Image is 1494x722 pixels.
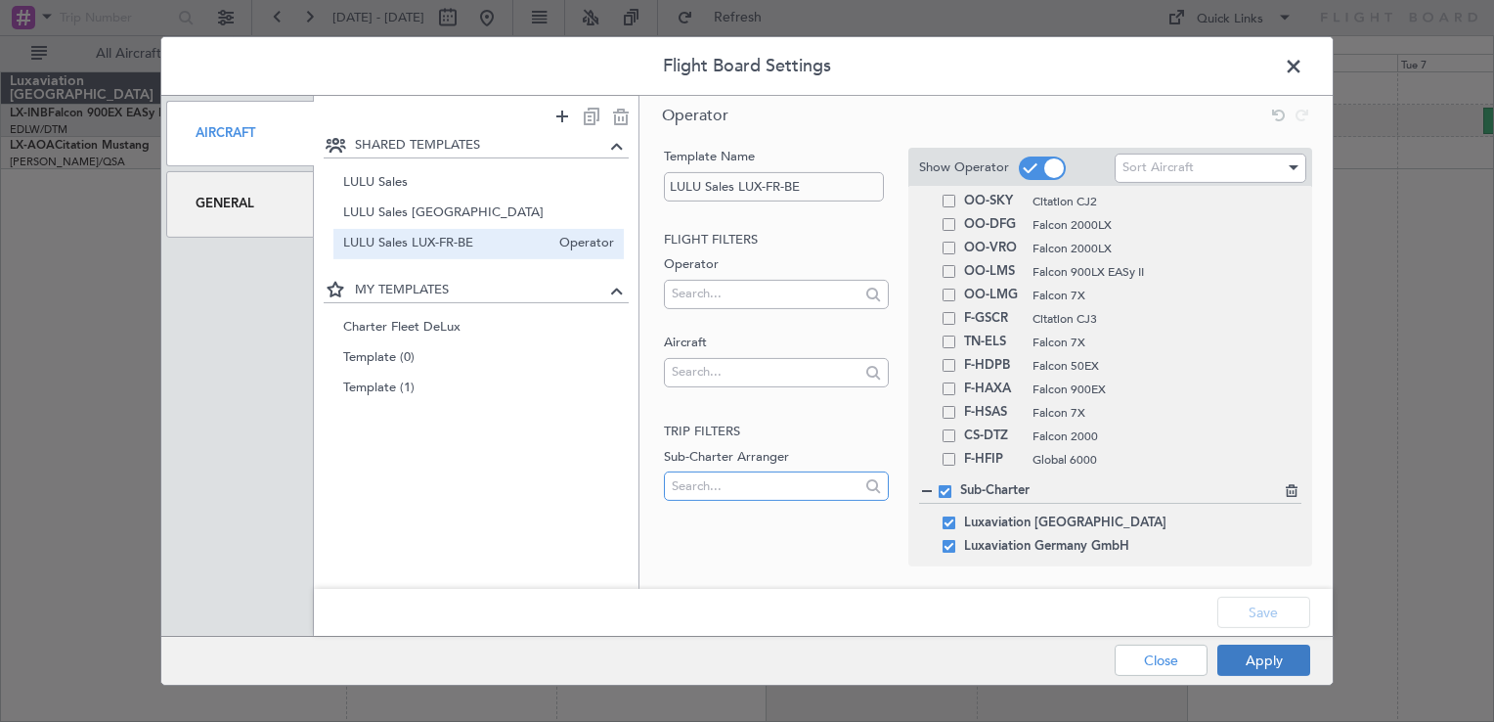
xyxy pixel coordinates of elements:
input: Search... [672,472,858,501]
span: LULU Sales [343,173,615,194]
span: TN-ELS [964,331,1023,354]
span: F-HDPB [964,354,1023,378]
span: MY TEMPLATES [355,281,606,300]
span: OO-VRO [964,237,1023,260]
div: General [166,171,314,237]
span: Falcon 900EX [1033,381,1283,398]
label: Sub-Charter Arranger [664,447,888,467]
span: Luxaviation Germany GmbH [964,535,1129,559]
label: Template Name [664,148,888,167]
input: Search... [672,357,858,386]
span: Falcon 7X [1033,334,1283,351]
label: Aircraft [664,334,888,353]
span: SHARED TEMPLATES [355,136,606,156]
span: Sub-Charter [960,481,1273,501]
span: F-HAXA [964,378,1023,401]
span: Global 6000 [1033,451,1283,469]
span: F-GSCR [964,307,1023,331]
span: CS-DTZ [964,425,1023,448]
span: Citation CJ3 [1033,310,1283,328]
div: Aircraft [166,101,314,166]
button: Close [1115,645,1208,676]
span: Falcon 900LX EASy II [1033,263,1283,281]
button: Apply [1217,645,1310,676]
span: Falcon 2000LX [1033,240,1283,257]
span: Charter Fleet DeLux [343,317,615,338]
span: Falcon 2000 [1033,428,1283,445]
span: Falcon 2000LX [1033,216,1283,234]
h2: Trip filters [664,423,888,442]
header: Flight Board Settings [161,37,1333,96]
input: Search... [672,279,858,308]
span: OO-LMG [964,284,1023,307]
span: Template (1) [343,378,615,398]
span: LULU Sales LUX-FR-BE [343,234,550,254]
span: Luxaviation [GEOGRAPHIC_DATA] [964,512,1166,535]
span: Falcon 50EX [1033,357,1283,375]
span: Operator [662,105,728,126]
span: OO-SKY [964,190,1023,213]
span: LULU Sales [GEOGRAPHIC_DATA] [343,203,615,224]
label: Operator [664,255,888,275]
span: Falcon 7X [1033,287,1283,304]
span: Falcon 7X [1033,404,1283,422]
span: Citation CJ2 [1033,193,1283,210]
span: OO-LMS [964,260,1023,284]
span: Operator [549,234,614,254]
span: Sort Aircraft [1122,158,1194,176]
span: F-HSAS [964,401,1023,425]
span: F-HFIP [964,448,1023,472]
h2: Flight filters [664,230,888,249]
span: Template (0) [343,347,615,368]
span: OO-DFG [964,213,1023,237]
label: Show Operator [919,158,1009,178]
